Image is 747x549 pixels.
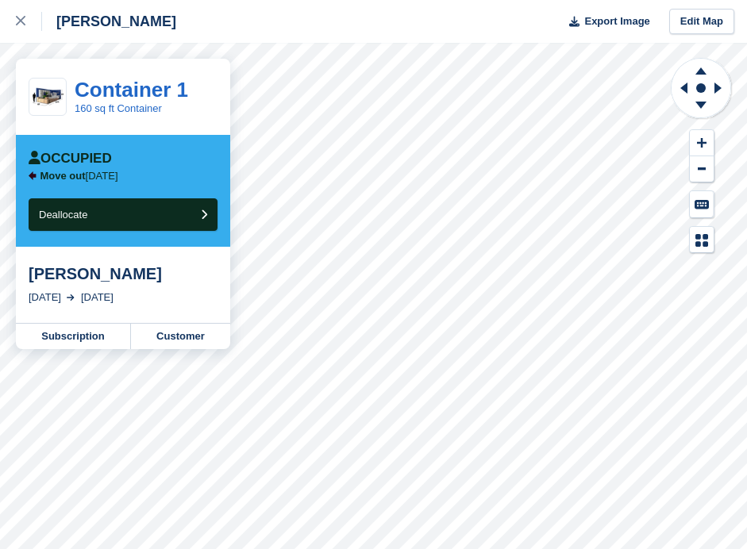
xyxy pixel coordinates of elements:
div: [DATE] [29,290,61,305]
p: [DATE] [40,170,118,182]
button: Zoom Out [690,156,714,182]
button: Keyboard Shortcuts [690,191,714,217]
img: arrow-right-light-icn-cde0832a797a2874e46488d9cf13f60e5c3a73dbe684e267c42b8395dfbc2abf.svg [67,294,75,301]
img: 20-ft-container.jpg [29,83,66,111]
span: Deallocate [39,209,87,221]
span: Export Image [584,13,649,29]
div: Occupied [29,151,112,167]
button: Zoom In [690,130,714,156]
button: Deallocate [29,198,218,231]
img: arrow-left-icn-90495f2de72eb5bd0bd1c3c35deca35cc13f817d75bef06ecd7c0b315636ce7e.svg [29,171,37,180]
div: [PERSON_NAME] [29,264,218,283]
button: Map Legend [690,227,714,253]
a: 160 sq ft Container [75,102,162,114]
a: Subscription [16,324,131,349]
button: Export Image [560,9,650,35]
span: Move out [40,170,86,182]
div: [PERSON_NAME] [42,12,176,31]
a: Customer [131,324,230,349]
a: Edit Map [669,9,734,35]
a: Container 1 [75,78,188,102]
div: [DATE] [81,290,114,305]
